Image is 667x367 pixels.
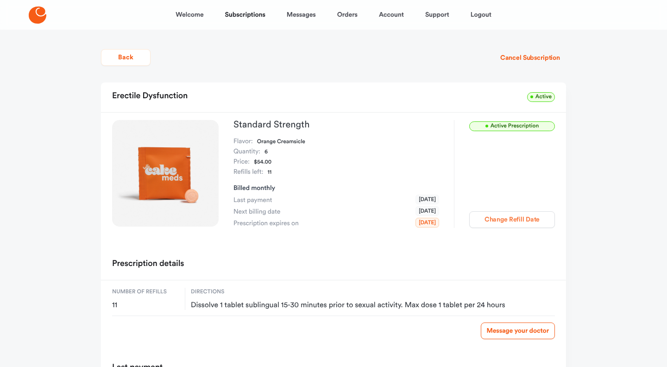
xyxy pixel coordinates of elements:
dt: Refills left: [233,167,263,177]
a: Logout [471,4,491,26]
a: Support [425,4,449,26]
a: Subscriptions [225,4,265,26]
span: Number of refills [112,288,179,296]
dt: Quantity: [233,147,260,157]
img: Standard Strength [112,120,219,227]
span: 11 [112,301,179,310]
h2: Erectile Dysfunction [112,88,188,105]
dd: 6 [264,147,268,157]
dt: Flavor: [233,137,253,147]
a: Orders [337,4,358,26]
span: Last payment [233,196,272,205]
span: [DATE] [415,218,439,228]
a: Account [379,4,404,26]
h3: Standard Strength [233,120,439,129]
h2: Prescription details [112,256,184,272]
span: Prescription expires on [233,219,299,228]
button: Cancel Subscription [494,50,566,66]
a: Welcome [176,4,203,26]
span: Directions [191,288,555,296]
dd: 11 [267,167,271,177]
span: Active [527,92,555,102]
dd: Orange Creamsicle [257,137,305,147]
button: Change Refill Date [469,211,555,228]
dt: Price: [233,157,250,167]
span: [DATE] [415,206,439,216]
span: Active Prescription [469,121,555,131]
span: [DATE] [415,195,439,204]
span: Billed monthly [233,185,275,191]
dd: $54.00 [254,157,271,167]
span: Dissolve 1 tablet sublingual 15-30 minutes prior to sexual activity. Max dose 1 tablet per 24 hours [191,301,555,310]
span: Next billing date [233,207,280,216]
a: Messages [287,4,316,26]
a: Message your doctor [481,323,555,339]
button: Back [101,49,151,66]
